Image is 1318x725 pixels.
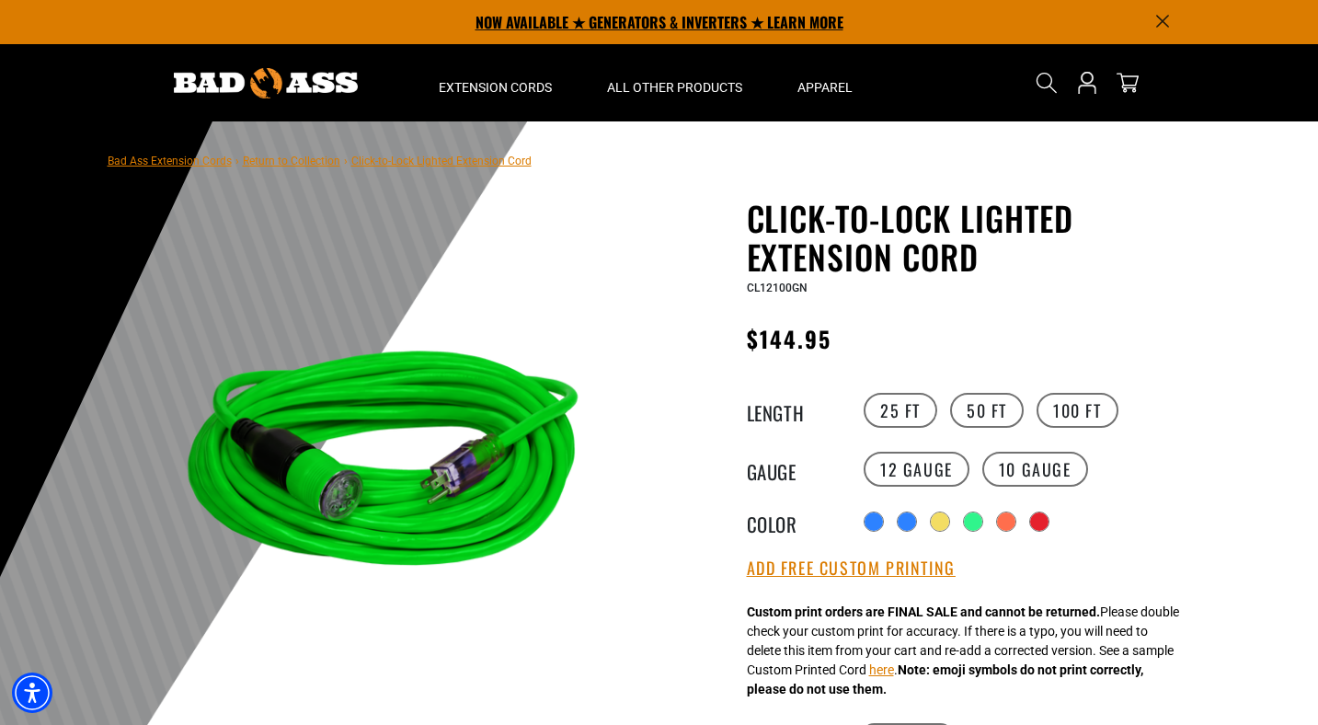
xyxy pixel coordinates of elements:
[982,452,1088,487] label: 10 Gauge
[1113,72,1142,94] a: cart
[864,393,937,428] label: 25 FT
[869,661,894,680] button: here
[747,398,839,422] legend: Length
[747,603,1179,699] div: Please double check your custom print for accuracy. If there is a typo, you will need to delete t...
[162,246,605,689] img: green
[950,393,1024,428] label: 50 FT
[747,510,839,534] legend: Color
[235,155,239,167] span: ›
[747,558,956,579] button: Add Free Custom Printing
[1037,393,1118,428] label: 100 FT
[747,604,1100,619] strong: Custom print orders are FINAL SALE and cannot be returned.
[747,322,832,355] span: $144.95
[351,155,532,167] span: Click-to-Lock Lighted Extension Cord
[243,155,340,167] a: Return to Collection
[579,44,770,121] summary: All Other Products
[439,79,552,96] span: Extension Cords
[411,44,579,121] summary: Extension Cords
[864,452,969,487] label: 12 Gauge
[1072,44,1102,121] a: Open this option
[108,149,532,171] nav: breadcrumbs
[607,79,742,96] span: All Other Products
[344,155,348,167] span: ›
[770,44,880,121] summary: Apparel
[747,199,1198,276] h1: Click-to-Lock Lighted Extension Cord
[747,457,839,481] legend: Gauge
[797,79,853,96] span: Apparel
[174,68,358,98] img: Bad Ass Extension Cords
[1032,68,1061,98] summary: Search
[108,155,232,167] a: Bad Ass Extension Cords
[747,282,808,294] span: CL12100GN
[747,662,1143,696] strong: Note: emoji symbols do not print correctly, please do not use them.
[12,673,52,713] div: Accessibility Menu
